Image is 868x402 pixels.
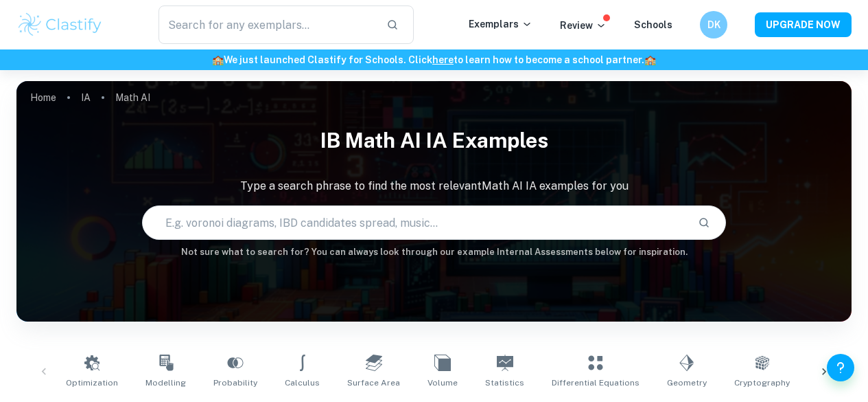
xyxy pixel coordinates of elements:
span: 🏫 [212,54,224,65]
button: UPGRADE NOW [755,12,852,37]
span: Volume [427,377,458,389]
span: Probability [213,377,257,389]
a: Home [30,88,56,107]
span: Statistics [485,377,524,389]
a: IA [81,88,91,107]
input: Search for any exemplars... [159,5,375,44]
h6: DK [706,17,722,32]
input: E.g. voronoi diagrams, IBD candidates spread, music... [143,203,688,242]
span: Modelling [145,377,186,389]
button: Search [692,211,716,234]
span: Optimization [66,377,118,389]
span: Surface Area [347,377,400,389]
h1: IB Math AI IA examples [16,120,852,161]
a: here [432,54,454,65]
span: Calculus [285,377,320,389]
p: Type a search phrase to find the most relevant Math AI IA examples for you [16,178,852,194]
span: Geometry [667,377,707,389]
span: Differential Equations [552,377,640,389]
h6: Not sure what to search for? You can always look through our example Internal Assessments below f... [16,245,852,259]
h6: We just launched Clastify for Schools. Click to learn how to become a school partner. [3,52,865,67]
p: Exemplars [469,16,532,32]
button: Help and Feedback [827,354,854,381]
span: Cryptography [734,377,790,389]
p: Review [560,18,607,33]
img: Clastify logo [16,11,104,38]
span: 🏫 [644,54,656,65]
button: DK [700,11,727,38]
a: Schools [634,19,672,30]
p: Math AI [115,90,150,105]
